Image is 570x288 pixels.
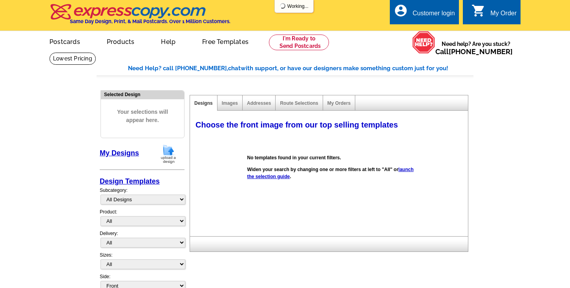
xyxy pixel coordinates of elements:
[449,47,513,56] a: [PHONE_NUMBER]
[70,18,230,24] h4: Same Day Design, Print, & Mail Postcards. Over 1 Million Customers.
[247,100,271,106] a: Addresses
[128,64,473,73] div: Need Help? call [PHONE_NUMBER], with support, or have our designers make something custom just fo...
[327,100,351,106] a: My Orders
[190,32,261,50] a: Free Templates
[222,100,238,106] a: Images
[107,100,178,132] span: Your selections will appear here.
[247,167,414,179] a: launch the selection guide
[94,32,147,50] a: Products
[228,65,241,72] span: chat
[49,9,230,24] a: Same Day Design, Print, & Mail Postcards. Over 1 Million Customers.
[100,187,185,208] div: Subcategory:
[101,91,184,98] div: Selected Design
[435,47,513,56] span: Call
[471,9,517,18] a: shopping_cart My Order
[247,154,414,161] p: No templates found in your current filters.
[100,177,160,185] a: Design Templates
[158,144,179,164] img: upload-design
[194,100,213,106] a: Designs
[435,40,517,56] span: Need help? Are you stuck?
[490,10,517,21] div: My Order
[280,100,318,106] a: Route Selections
[413,10,455,21] div: Customer login
[100,230,185,252] div: Delivery:
[148,32,188,50] a: Help
[394,4,408,18] i: account_circle
[37,32,93,50] a: Postcards
[412,31,435,54] img: help
[100,149,139,157] a: My Designs
[394,9,455,18] a: account_circle Customer login
[247,166,414,180] p: Widen your search by changing one or more filters at left to "All" or .
[471,4,486,18] i: shopping_cart
[100,252,185,273] div: Sizes:
[280,3,286,9] img: loading...
[195,120,398,129] span: Choose the front image from our top selling templates
[100,208,185,230] div: Product:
